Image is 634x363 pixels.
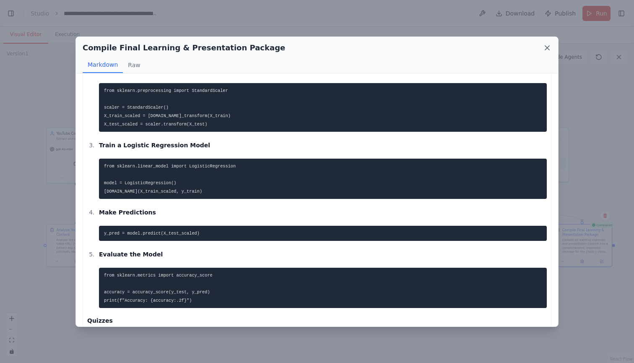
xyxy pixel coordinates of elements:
[104,164,236,194] code: from sklearn.linear_model import LogisticRegression model = LogisticRegression() [DOMAIN_NAME](X_...
[104,88,231,127] code: from sklearn.preprocessing import StandardScaler scaler = StandardScaler() X_train_scaled = [DOMA...
[104,231,200,236] code: y_pred = model.predict(X_test_scaled)
[104,273,213,303] code: from sklearn.metrics import accuracy_score accuracy = accuracy_score(y_test, y_pred) print(f"Accu...
[99,142,210,149] strong: Train a Logistic Regression Model
[83,42,285,54] h2: Compile Final Learning & Presentation Package
[83,57,123,73] button: Markdown
[123,57,145,73] button: Raw
[99,251,163,258] strong: Evaluate the Model
[99,209,156,216] strong: Make Predictions
[87,316,547,325] h4: Quizzes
